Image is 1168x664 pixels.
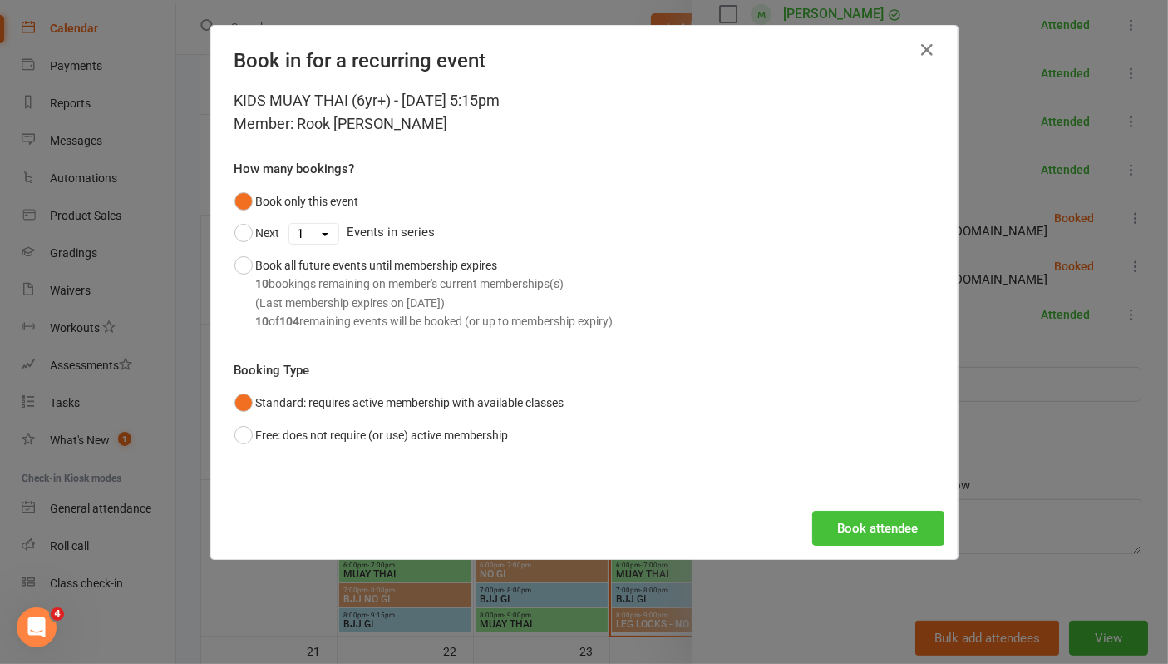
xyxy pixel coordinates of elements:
[234,217,280,249] button: Next
[914,37,941,63] button: Close
[256,256,617,331] div: Book all future events until membership expires
[812,511,944,546] button: Book attendee
[234,217,934,249] div: Events in series
[234,419,509,451] button: Free: does not require (or use) active membership
[234,250,617,338] button: Book all future events until membership expires10bookings remaining on member's current membershi...
[280,315,300,328] strong: 104
[51,607,64,621] span: 4
[256,277,269,290] strong: 10
[234,159,355,179] label: How many bookings?
[256,315,269,328] strong: 10
[234,89,934,136] div: KIDS MUAY THAI (6yr+) - [DATE] 5:15pm Member: Rook [PERSON_NAME]
[234,186,359,217] button: Book only this event
[17,607,57,647] iframe: Intercom live chat
[234,387,564,419] button: Standard: requires active membership with available classes
[234,360,310,380] label: Booking Type
[234,49,934,72] h4: Book in for a recurring event
[256,275,617,330] div: bookings remaining on member's current memberships(s) (Last membership expires on [DATE]) of rema...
